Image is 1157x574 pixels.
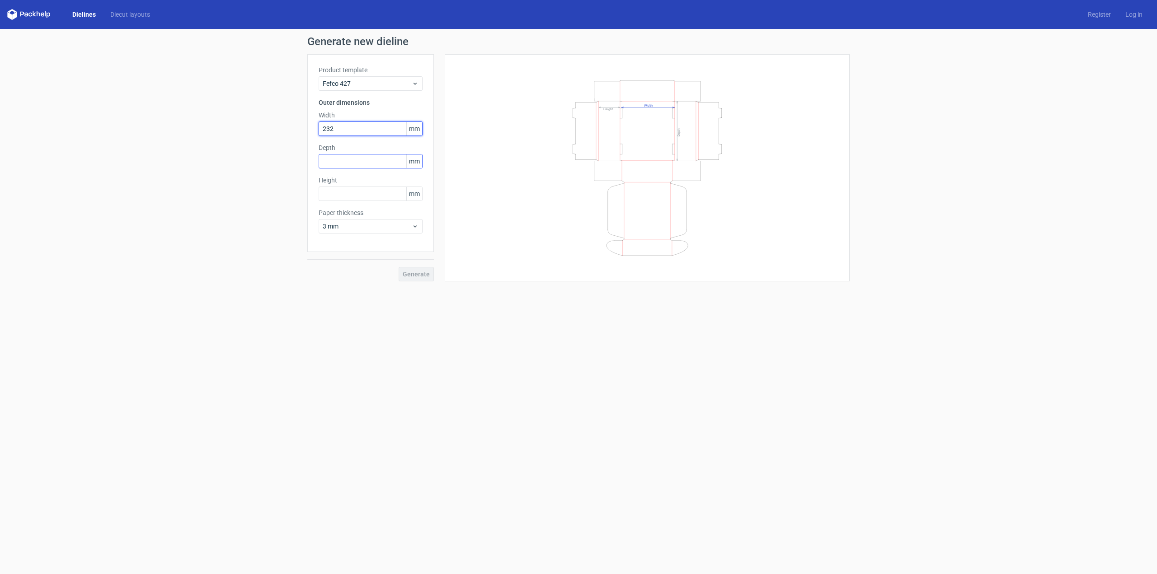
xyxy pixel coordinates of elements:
a: Diecut layouts [103,10,157,19]
text: Height [603,107,613,111]
label: Height [319,176,423,185]
a: Log in [1118,10,1150,19]
text: Depth [677,128,681,136]
a: Dielines [65,10,103,19]
span: 3 mm [323,222,412,231]
label: Paper thickness [319,208,423,217]
h1: Generate new dieline [307,36,850,47]
span: mm [406,122,422,135]
span: Fefco 427 [323,79,412,88]
h3: Outer dimensions [319,98,423,107]
span: mm [406,154,422,168]
label: Width [319,111,423,120]
a: Register [1081,10,1118,19]
label: Product template [319,65,423,75]
span: mm [406,187,422,201]
text: Width [644,103,653,107]
label: Depth [319,143,423,152]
